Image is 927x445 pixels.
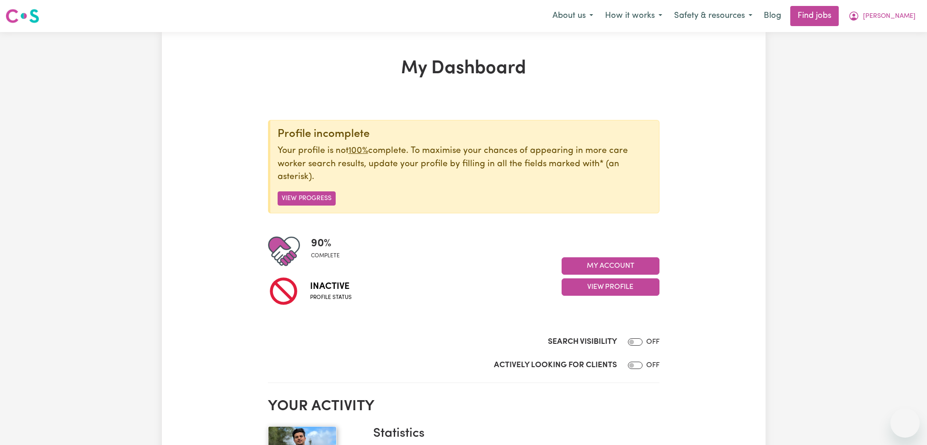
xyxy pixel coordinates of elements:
div: Profile incomplete [278,128,652,141]
button: How it works [599,6,668,26]
button: View Profile [562,278,659,296]
span: complete [311,252,340,260]
h3: Statistics [373,426,652,442]
span: 90 % [311,235,340,252]
button: Safety & resources [668,6,758,26]
button: My Account [562,257,659,275]
a: Careseekers logo [5,5,39,27]
span: [PERSON_NAME] [863,11,916,22]
div: Profile completeness: 90% [311,235,347,267]
span: OFF [646,362,659,369]
iframe: Button to launch messaging window [890,408,920,438]
span: OFF [646,338,659,346]
h2: Your activity [268,398,659,415]
button: About us [547,6,599,26]
h1: My Dashboard [268,58,659,80]
a: Blog [758,6,787,26]
label: Actively Looking for Clients [494,359,617,371]
button: View Progress [278,191,336,206]
u: 100% [348,147,368,155]
span: Profile status [310,293,352,302]
span: Inactive [310,280,352,293]
label: Search Visibility [548,336,617,348]
button: My Account [842,6,922,26]
p: Your profile is not complete. To maximise your chances of appearing in more care worker search re... [278,145,652,184]
img: Careseekers logo [5,8,39,24]
a: Find jobs [790,6,839,26]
